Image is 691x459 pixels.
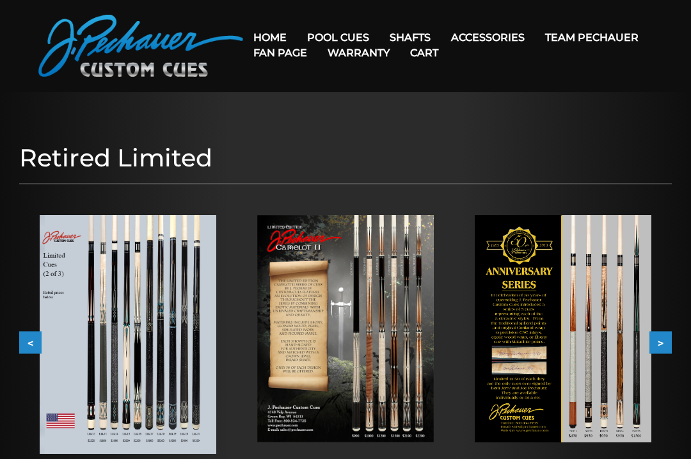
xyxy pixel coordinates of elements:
[19,331,42,353] button: <
[317,36,400,69] a: Warranty
[400,36,449,69] a: Cart
[441,21,535,54] a: Accessories
[38,15,243,77] img: Pechauer Custom Cues
[19,143,672,173] h1: Retired Limited
[535,21,649,54] a: Team Pechauer
[19,331,672,353] div: Carousel Navigation
[243,21,297,54] a: Home
[649,331,672,353] button: >
[297,21,379,54] a: Pool Cues
[379,21,441,54] a: Shafts
[243,36,317,69] a: Fan Page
